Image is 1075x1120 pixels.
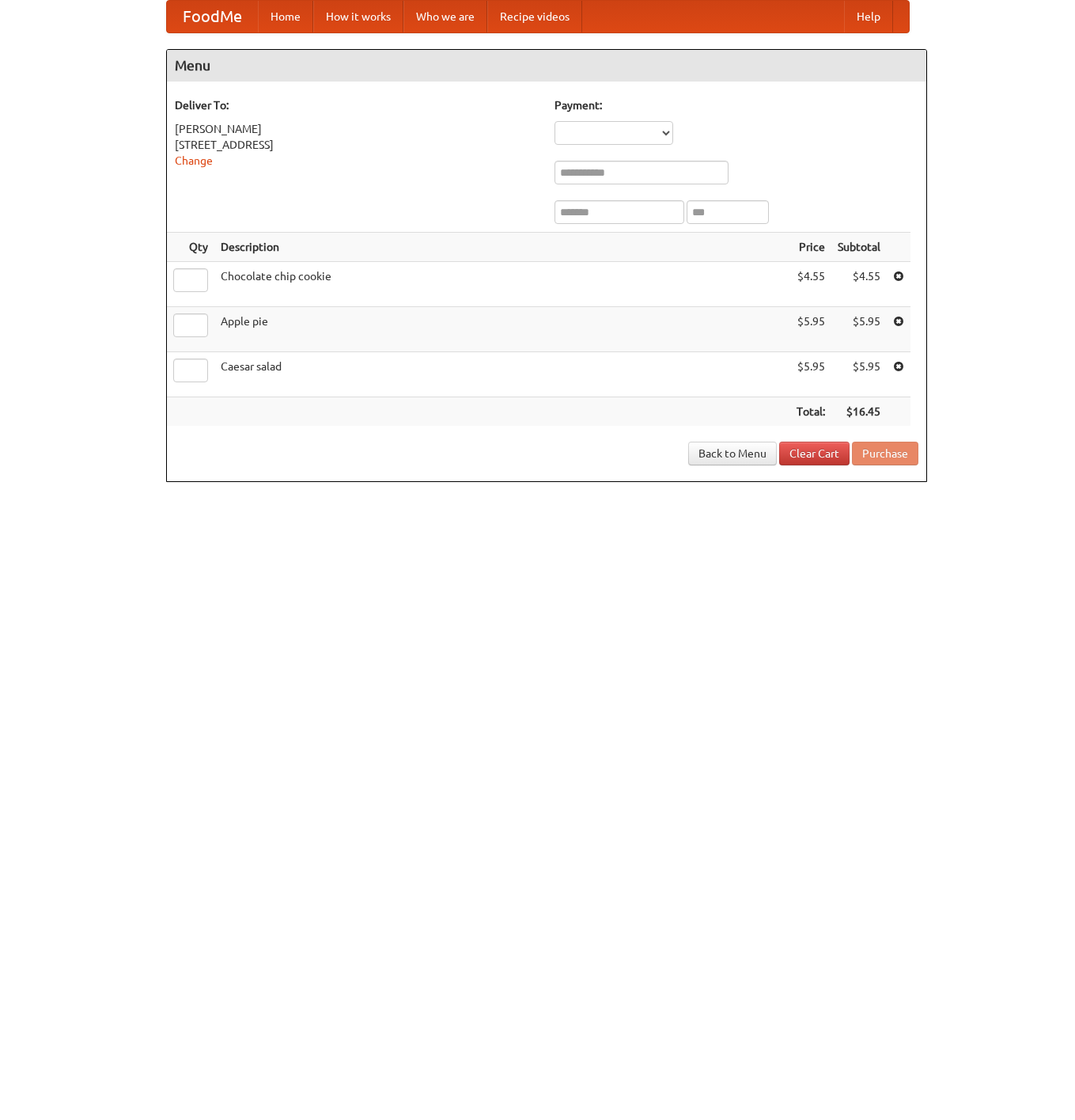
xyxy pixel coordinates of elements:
[790,233,831,262] th: Price
[214,307,790,352] td: Apple pie
[790,397,831,427] th: Total:
[844,1,893,32] a: Help
[555,97,918,113] h5: Payment:
[831,307,887,352] td: $5.95
[852,442,918,465] button: Purchase
[167,233,214,262] th: Qty
[313,1,403,32] a: How it works
[403,1,487,32] a: Who we are
[790,352,831,397] td: $5.95
[175,137,539,153] div: [STREET_ADDRESS]
[175,154,213,167] a: Change
[831,262,887,307] td: $4.55
[831,352,887,397] td: $5.95
[790,307,831,352] td: $5.95
[214,262,790,307] td: Chocolate chip cookie
[167,1,258,32] a: FoodMe
[167,50,926,82] h4: Menu
[487,1,582,32] a: Recipe videos
[831,397,887,427] th: $16.45
[688,442,777,465] a: Back to Menu
[175,97,539,113] h5: Deliver To:
[175,121,539,137] div: [PERSON_NAME]
[214,233,790,262] th: Description
[790,262,831,307] td: $4.55
[831,233,887,262] th: Subtotal
[214,352,790,397] td: Caesar salad
[258,1,313,32] a: Home
[779,442,850,465] a: Clear Cart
